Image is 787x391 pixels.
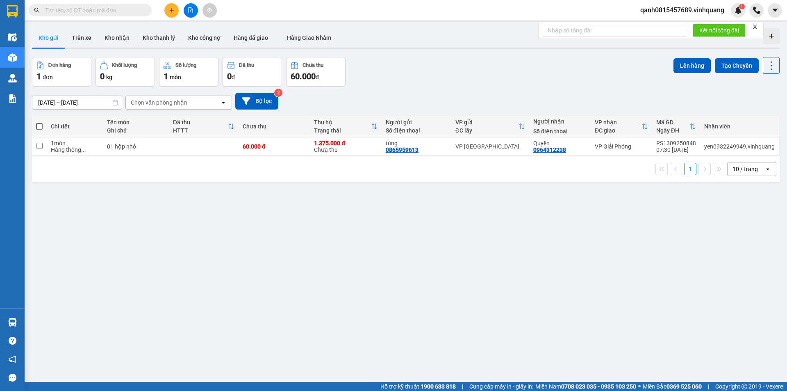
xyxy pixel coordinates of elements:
span: Kết nối tổng đài [699,26,739,35]
div: Thu hộ [314,119,371,126]
div: ĐC lấy [455,127,519,134]
div: Chi tiết [51,123,98,130]
span: món [170,74,181,80]
button: file-add [184,3,198,18]
span: qanh0815457689.vinhquang [634,5,731,15]
span: ... [81,146,86,153]
span: aim [207,7,212,13]
div: Khối lượng [112,62,137,68]
input: Select a date range. [32,96,122,109]
div: ĐC giao [595,127,641,134]
span: Hỗ trợ kỹ thuật: [380,382,456,391]
div: Ngày ĐH [656,127,689,134]
span: 60.000 [291,71,316,81]
span: 1 [740,4,743,9]
img: warehouse-icon [8,74,17,82]
div: yen0932249949.vinhquang [704,143,775,150]
button: Lên hàng [673,58,711,73]
sup: 1 [739,4,745,9]
svg: open [220,99,227,106]
input: Nhập số tổng đài [543,24,686,37]
button: Trên xe [65,28,98,48]
span: đ [316,74,319,80]
img: warehouse-icon [8,53,17,62]
span: caret-down [771,7,779,14]
span: đơn [43,74,53,80]
span: Miền Nam [535,382,636,391]
button: 1 [684,163,696,175]
button: Số lượng1món [159,57,218,87]
button: Kho nhận [98,28,136,48]
span: question-circle [9,337,16,345]
span: đ [232,74,235,80]
span: file-add [188,7,193,13]
button: Tạo Chuyến [715,58,759,73]
span: 1 [164,71,168,81]
div: Chưa thu [314,140,378,153]
button: caret-down [768,3,782,18]
div: tùng [386,140,447,146]
span: ⚪️ [638,385,641,388]
img: logo-vxr [7,5,18,18]
button: Kho gửi [32,28,65,48]
div: Người gửi [386,119,447,126]
div: Trạng thái [314,127,371,134]
span: Miền Bắc [643,382,702,391]
span: Hàng Giao Nhầm [287,34,331,41]
span: search [34,7,40,13]
div: Chưa thu [243,123,306,130]
div: Đã thu [239,62,254,68]
button: Kết nối tổng đài [693,24,746,37]
span: Cung cấp máy in - giấy in: [469,382,533,391]
div: 01 hộp nhỏ [107,143,165,150]
div: Số lượng [175,62,196,68]
div: Ghi chú [107,127,165,134]
strong: 1900 633 818 [421,383,456,390]
div: 0964312238 [533,146,566,153]
div: HTTT [173,127,228,134]
th: Toggle SortBy [451,116,529,137]
button: Bộ lọc [235,93,278,110]
div: 1 món [51,140,98,146]
span: kg [106,74,112,80]
div: Tên món [107,119,165,126]
strong: 0708 023 035 - 0935 103 250 [561,383,636,390]
div: 0865959613 [386,146,419,153]
span: 0 [227,71,232,81]
th: Toggle SortBy [652,116,700,137]
div: Người nhận [533,118,587,125]
div: Số điện thoại [533,128,587,135]
button: Kho thanh lý [136,28,182,48]
input: Tìm tên, số ĐT hoặc mã đơn [45,6,142,15]
img: solution-icon [8,94,17,103]
span: copyright [742,384,747,389]
div: VP nhận [595,119,641,126]
div: Đơn hàng [48,62,71,68]
div: Chưa thu [303,62,323,68]
strong: 0369 525 060 [666,383,702,390]
img: warehouse-icon [8,33,17,41]
div: Quyền [533,140,587,146]
img: icon-new-feature [735,7,742,14]
svg: open [764,166,771,172]
span: | [708,382,709,391]
div: 10 / trang [732,165,758,173]
button: Kho công nợ [182,28,227,48]
button: Khối lượng0kg [96,57,155,87]
button: Đã thu0đ [223,57,282,87]
span: notification [9,355,16,363]
button: Chưa thu60.000đ [286,57,346,87]
div: Số điện thoại [386,127,447,134]
div: PS1309250848 [656,140,696,146]
div: Mã GD [656,119,689,126]
div: VP Giải Phóng [595,143,648,150]
th: Toggle SortBy [310,116,382,137]
span: close [752,24,758,30]
div: Tạo kho hàng mới [763,28,780,44]
div: Đã thu [173,119,228,126]
div: VP [GEOGRAPHIC_DATA] [455,143,525,150]
button: Hàng đã giao [227,28,275,48]
span: 0 [100,71,105,81]
div: 1.375.000 đ [314,140,378,146]
th: Toggle SortBy [591,116,652,137]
